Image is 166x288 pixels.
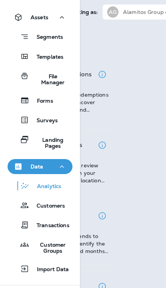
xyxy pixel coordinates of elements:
[8,10,72,25] button: Assets
[29,222,69,229] p: Transactions
[8,68,72,89] button: File Manager
[29,203,65,210] p: Customers
[29,54,63,61] p: Templates
[29,34,63,41] p: Segments
[31,14,48,20] p: Assets
[29,98,53,105] p: Forms
[8,112,72,128] button: Surveys
[8,132,72,152] button: Landing Pages
[29,117,58,124] p: Surveys
[95,67,110,82] button: View details
[95,208,110,223] button: View details
[8,29,72,45] button: Segments
[95,138,110,153] button: View details
[8,178,72,194] button: Analytics
[31,164,43,170] p: Data
[29,73,69,85] p: File Manager
[8,261,72,277] button: Import Data
[29,266,69,273] p: Import Data
[68,9,100,15] span: Working as:
[107,6,118,18] div: AG
[29,137,69,149] p: Landing Pages
[8,217,72,233] button: Transactions
[29,242,69,254] p: Customer Groups
[8,92,72,108] button: Forms
[8,197,72,213] button: Customers
[8,49,72,64] button: Templates
[29,183,61,190] p: Analytics
[8,236,72,257] button: Customer Groups
[8,159,72,174] button: Data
